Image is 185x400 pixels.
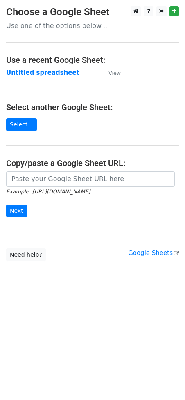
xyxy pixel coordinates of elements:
h3: Choose a Google Sheet [6,6,179,18]
input: Next [6,205,27,217]
a: View [100,69,121,76]
a: Select... [6,118,37,131]
a: Google Sheets [128,249,179,257]
small: View [108,70,121,76]
h4: Use a recent Google Sheet: [6,55,179,65]
input: Paste your Google Sheet URL here [6,171,175,187]
h4: Copy/paste a Google Sheet URL: [6,158,179,168]
p: Use one of the options below... [6,21,179,30]
small: Example: [URL][DOMAIN_NAME] [6,189,90,195]
h4: Select another Google Sheet: [6,102,179,112]
a: Need help? [6,248,46,261]
a: Untitled spreadsheet [6,69,79,76]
